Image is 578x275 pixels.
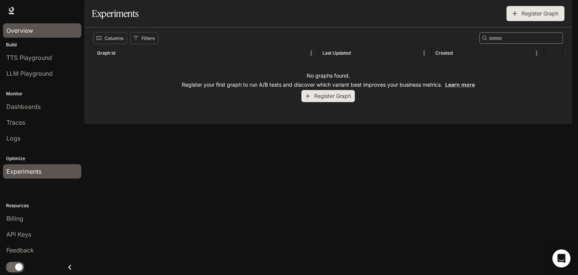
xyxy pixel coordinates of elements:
div: Created [435,50,453,56]
button: Select columns [93,32,127,44]
button: Sort [351,47,363,59]
button: Sort [453,47,465,59]
button: Register Graph [301,90,355,102]
button: Sort [116,47,127,59]
p: Register your first graph to run A/B tests and discover which variant best improves your business... [182,81,475,89]
div: Open Intercom Messenger [552,249,570,267]
button: Menu [418,47,430,59]
button: Menu [531,47,542,59]
a: Learn more [445,81,475,88]
div: Last Updated [322,50,351,56]
button: Register Graph [507,6,564,21]
button: Menu [306,47,317,59]
div: Search [479,32,563,44]
button: Show filters [130,32,158,44]
div: Graph Id [97,50,115,56]
h1: Experiments [92,6,138,21]
p: No graphs found. [307,72,350,79]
